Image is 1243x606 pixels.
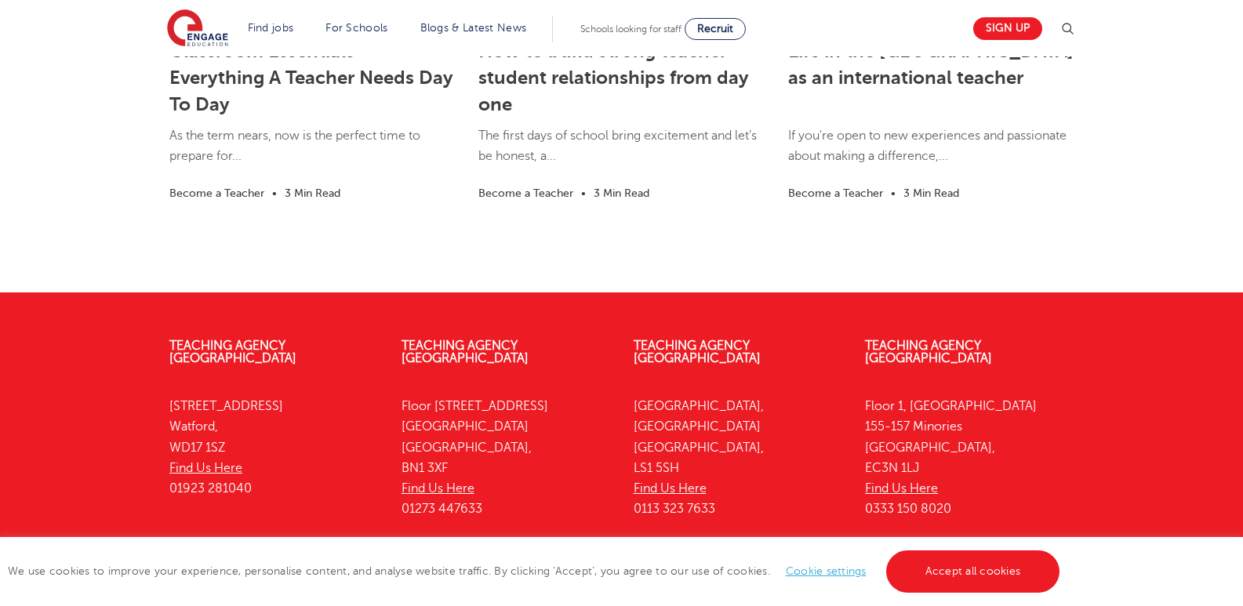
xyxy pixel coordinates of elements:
[169,184,264,202] li: Become a Teacher
[883,184,903,202] li: •
[685,18,746,40] a: Recruit
[169,396,378,499] p: [STREET_ADDRESS] Watford, WD17 1SZ 01923 281040
[788,125,1074,183] p: If you're open to new experiences and passionate about making a difference,...
[478,184,573,202] li: Become a Teacher
[634,396,842,520] p: [GEOGRAPHIC_DATA], [GEOGRAPHIC_DATA] [GEOGRAPHIC_DATA], LS1 5SH 0113 323 7633
[973,17,1042,40] a: Sign up
[865,396,1074,520] p: Floor 1, [GEOGRAPHIC_DATA] 155-157 Minories [GEOGRAPHIC_DATA], EC3N 1LJ 0333 150 8020
[264,184,285,202] li: •
[580,24,681,34] span: Schools looking for staff
[402,339,529,365] a: Teaching Agency [GEOGRAPHIC_DATA]
[594,184,649,202] li: 3 Min Read
[865,339,992,365] a: Teaching Agency [GEOGRAPHIC_DATA]
[402,396,610,520] p: Floor [STREET_ADDRESS] [GEOGRAPHIC_DATA] [GEOGRAPHIC_DATA], BN1 3XF 01273 447633
[478,40,749,115] a: How to build strong teacher-student relationships from day one
[886,550,1060,593] a: Accept all cookies
[285,184,340,202] li: 3 Min Read
[248,22,294,34] a: Find jobs
[786,565,867,577] a: Cookie settings
[167,9,228,49] img: Engage Education
[169,339,296,365] a: Teaching Agency [GEOGRAPHIC_DATA]
[788,184,883,202] li: Become a Teacher
[478,125,764,183] p: The first days of school bring excitement and let’s be honest, a...
[169,40,453,115] a: Classroom Essentials – Everything A Teacher Needs Day To Day
[865,481,938,495] a: Find Us Here
[169,461,242,475] a: Find Us Here
[169,125,455,183] p: As the term nears, now is the perfect time to prepare for...
[573,184,594,202] li: •
[402,481,474,495] a: Find Us Here
[634,339,761,365] a: Teaching Agency [GEOGRAPHIC_DATA]
[634,481,707,495] a: Find Us Here
[325,22,387,34] a: For Schools
[903,184,959,202] li: 3 Min Read
[697,23,733,34] span: Recruit
[420,22,527,34] a: Blogs & Latest News
[8,565,1063,577] span: We use cookies to improve your experience, personalise content, and analyse website traffic. By c...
